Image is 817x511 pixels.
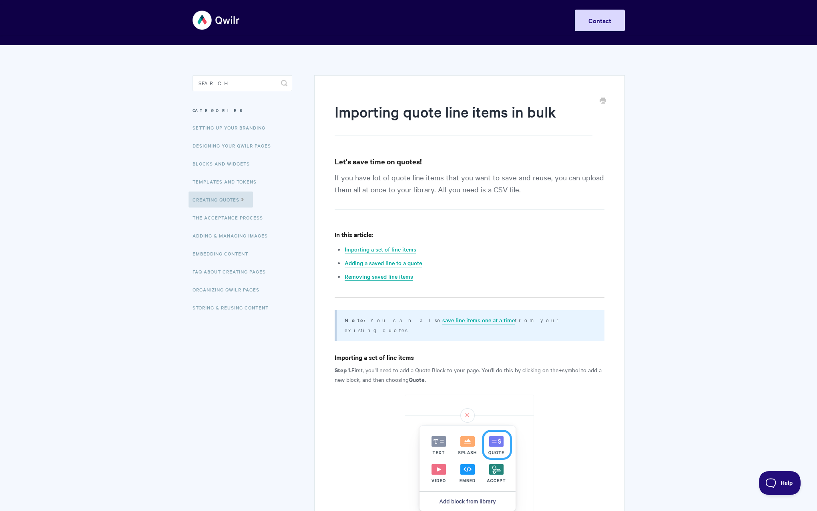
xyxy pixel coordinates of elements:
[335,352,604,362] h4: Importing a set of line items
[193,103,292,118] h3: Categories
[193,246,254,261] a: Embedding Content
[193,156,256,172] a: Blocks and Widgets
[335,365,604,384] p: First, you'll need to add a Quote Block to your page. You'll do this by clicking on the symbol to...
[335,230,604,240] h4: In this article:
[193,299,275,315] a: Storing & Reusing Content
[335,156,604,167] h3: Let's save time on quotes!
[575,10,625,31] a: Contact
[193,120,271,136] a: Setting up your Branding
[193,281,265,297] a: Organizing Qwilr Pages
[193,228,274,244] a: Adding & Managing Images
[345,245,416,254] a: Importing a set of line items
[600,97,606,106] a: Print this Article
[193,5,240,35] img: Qwilr Help Center
[759,471,801,495] iframe: Toggle Customer Support
[345,316,370,324] strong: Note:
[193,210,269,226] a: The Acceptance Process
[558,365,562,374] strong: +
[335,365,351,374] strong: Step 1.
[442,316,515,325] a: save line items one at a time
[345,315,594,335] p: You can also from your existing quotes.
[193,174,263,190] a: Templates and Tokens
[193,75,292,91] input: Search
[335,102,592,136] h1: Importing quote line items in bulk
[409,375,425,383] strong: Quote
[345,259,422,267] a: Adding a saved line to a quote
[193,263,272,279] a: FAQ About Creating Pages
[189,192,253,208] a: Creating Quotes
[335,171,604,210] p: If you have lot of quote line items that you want to save and reuse, you can upload them all at o...
[345,272,413,281] a: Removing saved line items
[193,138,277,154] a: Designing Your Qwilr Pages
